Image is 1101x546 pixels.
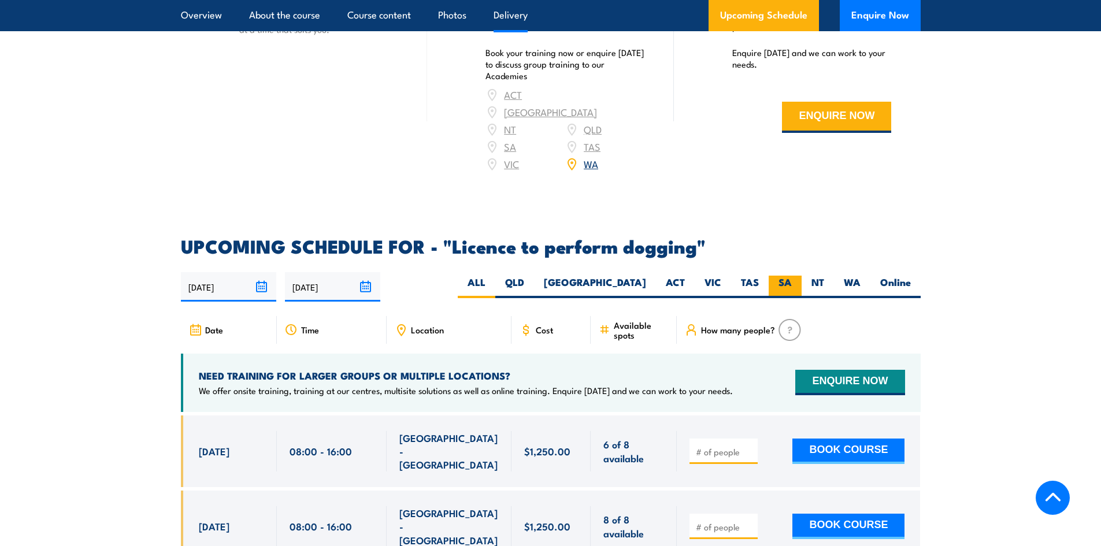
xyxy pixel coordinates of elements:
[732,47,892,70] p: Enquire [DATE] and we can work to your needs.
[795,370,904,395] button: ENQUIRE NOW
[290,444,352,458] span: 08:00 - 16:00
[205,325,223,335] span: Date
[290,519,352,533] span: 08:00 - 16:00
[199,385,733,396] p: We offer onsite training, training at our centres, multisite solutions as well as online training...
[524,519,570,533] span: $1,250.00
[534,276,656,298] label: [GEOGRAPHIC_DATA]
[701,325,775,335] span: How many people?
[181,237,921,254] h2: UPCOMING SCHEDULE FOR - "Licence to perform dogging"
[285,272,380,302] input: To date
[524,444,570,458] span: $1,250.00
[495,276,534,298] label: QLD
[731,276,769,298] label: TAS
[834,276,870,298] label: WA
[411,325,444,335] span: Location
[584,157,598,170] a: WA
[399,431,499,471] span: [GEOGRAPHIC_DATA] - [GEOGRAPHIC_DATA]
[696,446,754,458] input: # of people
[696,521,754,533] input: # of people
[301,325,319,335] span: Time
[802,276,834,298] label: NT
[769,276,802,298] label: SA
[199,369,733,382] h4: NEED TRAINING FOR LARGER GROUPS OR MULTIPLE LOCATIONS?
[199,519,229,533] span: [DATE]
[792,439,904,464] button: BOOK COURSE
[870,276,921,298] label: Online
[603,512,664,540] span: 8 of 8 available
[782,102,891,133] button: ENQUIRE NOW
[458,276,495,298] label: ALL
[199,444,229,458] span: [DATE]
[485,47,645,81] p: Book your training now or enquire [DATE] to discuss group training to our Academies
[792,514,904,539] button: BOOK COURSE
[536,325,553,335] span: Cost
[603,437,664,465] span: 6 of 8 available
[181,272,276,302] input: From date
[656,276,695,298] label: ACT
[695,276,731,298] label: VIC
[614,320,669,340] span: Available spots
